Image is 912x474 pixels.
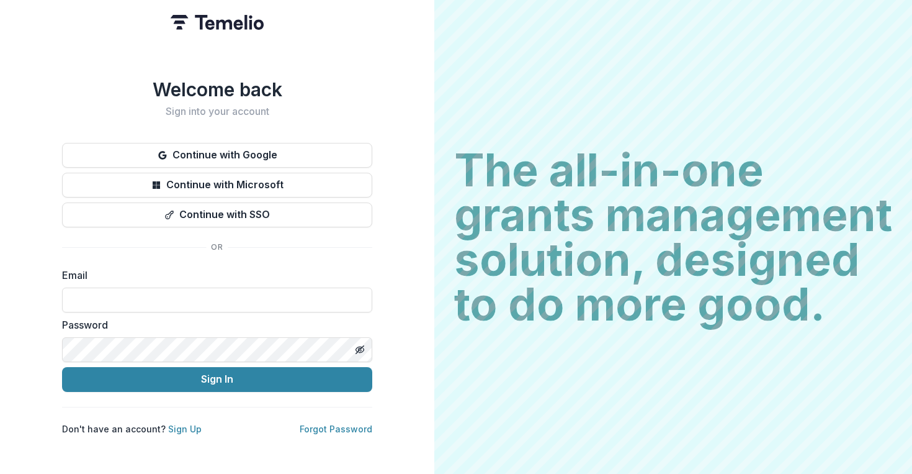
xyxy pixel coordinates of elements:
h1: Welcome back [62,78,372,101]
button: Continue with Google [62,143,372,168]
button: Sign In [62,367,372,392]
button: Toggle password visibility [350,340,370,360]
label: Password [62,317,365,332]
label: Email [62,268,365,283]
p: Don't have an account? [62,422,202,435]
a: Forgot Password [300,424,372,434]
button: Continue with Microsoft [62,173,372,198]
img: Temelio [171,15,264,30]
a: Sign Up [168,424,202,434]
h2: Sign into your account [62,106,372,117]
button: Continue with SSO [62,203,372,227]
